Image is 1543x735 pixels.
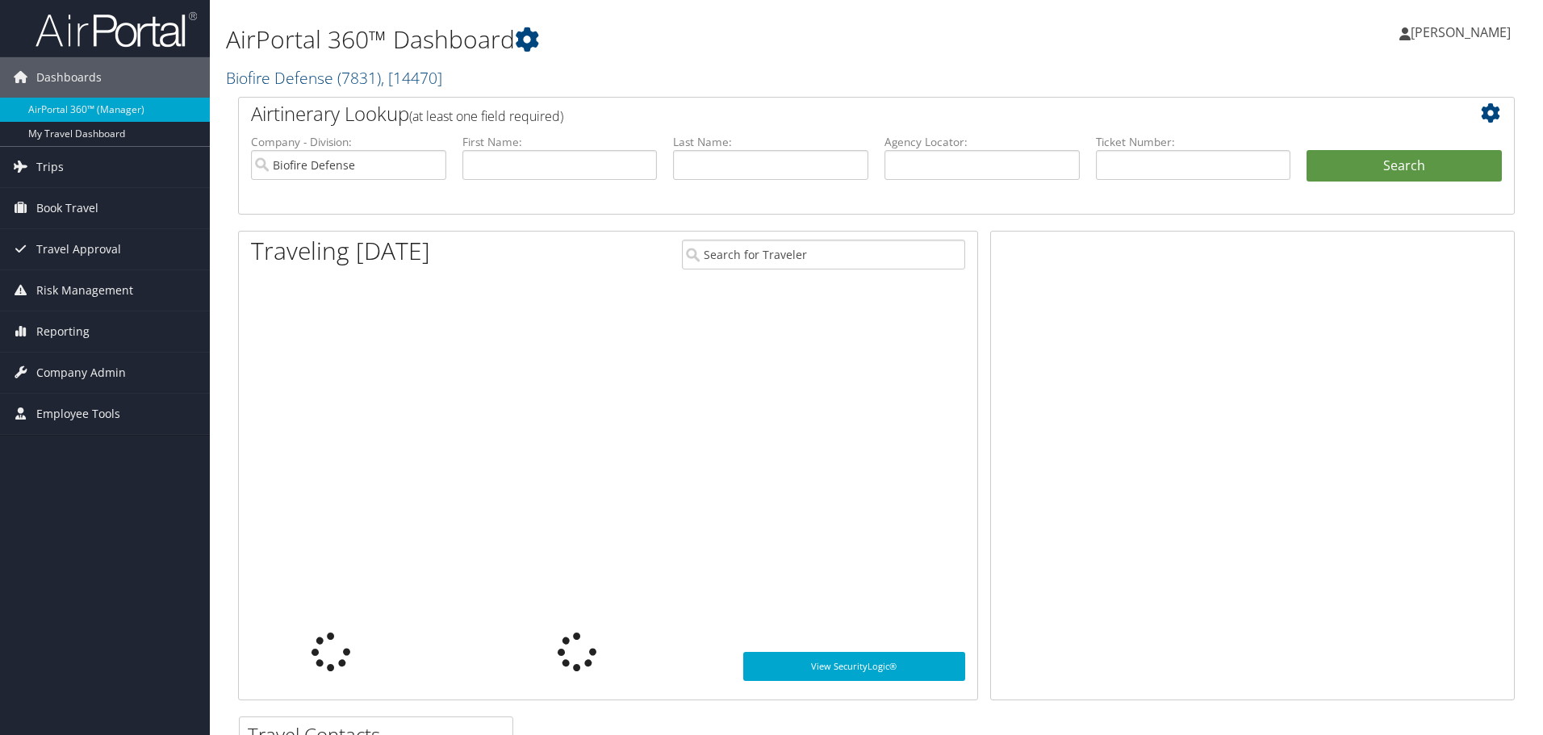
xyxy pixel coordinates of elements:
[1096,134,1291,150] label: Ticket Number:
[381,67,442,89] span: , [ 14470 ]
[36,229,121,269] span: Travel Approval
[884,134,1080,150] label: Agency Locator:
[462,134,658,150] label: First Name:
[36,270,133,311] span: Risk Management
[251,234,430,268] h1: Traveling [DATE]
[673,134,868,150] label: Last Name:
[36,10,197,48] img: airportal-logo.png
[1399,8,1527,56] a: [PERSON_NAME]
[226,23,1093,56] h1: AirPortal 360™ Dashboard
[36,353,126,393] span: Company Admin
[1411,23,1511,41] span: [PERSON_NAME]
[1307,150,1502,182] button: Search
[36,57,102,98] span: Dashboards
[36,311,90,352] span: Reporting
[36,188,98,228] span: Book Travel
[36,147,64,187] span: Trips
[337,67,381,89] span: ( 7831 )
[743,652,965,681] a: View SecurityLogic®
[251,134,446,150] label: Company - Division:
[409,107,563,125] span: (at least one field required)
[682,240,965,269] input: Search for Traveler
[36,394,120,434] span: Employee Tools
[251,100,1395,127] h2: Airtinerary Lookup
[226,67,442,89] a: Biofire Defense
